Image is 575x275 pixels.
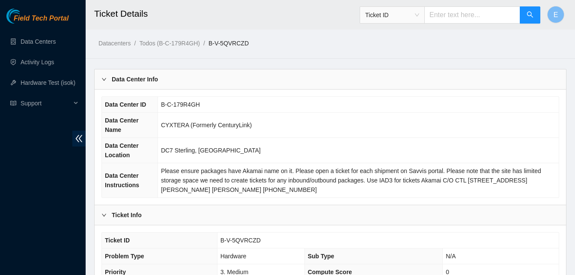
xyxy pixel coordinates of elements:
[105,172,139,188] span: Data Center Instructions
[101,77,107,82] span: right
[220,253,247,260] span: Hardware
[6,9,43,24] img: Akamai Technologies
[21,59,54,66] a: Activity Logs
[161,122,252,129] span: CYXTERA (Formerly CenturyLink)
[95,69,566,89] div: Data Center Info
[105,101,146,108] span: Data Center ID
[220,237,261,244] span: B-V-5QVRCZD
[105,142,139,158] span: Data Center Location
[112,75,158,84] b: Data Center Info
[21,79,75,86] a: Hardware Test (isok)
[72,131,86,146] span: double-left
[161,167,541,193] span: Please ensure packages have Akamai name on it. Please open a ticket for each shipment on Savvis p...
[203,40,205,47] span: /
[21,95,71,112] span: Support
[209,40,249,47] a: B-V-5QVRCZD
[105,253,144,260] span: Problem Type
[112,210,142,220] b: Ticket Info
[520,6,540,24] button: search
[446,253,456,260] span: N/A
[547,6,564,23] button: E
[161,101,200,108] span: B-C-179R4GH
[554,9,558,20] span: E
[21,38,56,45] a: Data Centers
[134,40,136,47] span: /
[365,9,419,21] span: Ticket ID
[10,100,16,106] span: read
[308,253,334,260] span: Sub Type
[424,6,520,24] input: Enter text here...
[527,11,533,19] span: search
[98,40,131,47] a: Datacenters
[139,40,200,47] a: Todos (B-C-179R4GH)
[101,212,107,218] span: right
[95,205,566,225] div: Ticket Info
[105,117,139,133] span: Data Center Name
[105,237,130,244] span: Ticket ID
[6,15,69,27] a: Akamai TechnologiesField Tech Portal
[161,147,261,154] span: DC7 Sterling, [GEOGRAPHIC_DATA]
[14,15,69,23] span: Field Tech Portal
